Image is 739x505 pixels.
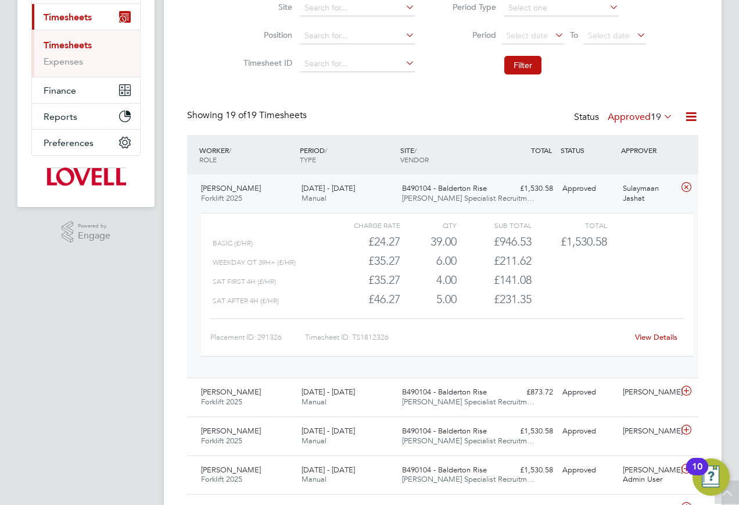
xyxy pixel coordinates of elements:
[325,271,400,290] div: £35.27
[402,397,534,407] span: [PERSON_NAME] Specialist Recruitm…
[44,56,83,67] a: Expenses
[400,251,457,271] div: 6.00
[618,422,679,441] div: [PERSON_NAME]
[444,2,496,12] label: Period Type
[618,461,679,490] div: [PERSON_NAME] Admin User
[692,467,702,482] div: 10
[44,40,92,51] a: Timesheets
[240,30,292,40] label: Position
[558,383,618,402] div: Approved
[457,271,532,290] div: £141.08
[497,422,558,441] div: £1,530.58
[444,30,496,40] label: Period
[457,218,532,232] div: Sub Total
[44,12,92,23] span: Timesheets
[457,232,532,251] div: £946.53
[497,179,558,198] div: £1,530.58
[201,397,242,407] span: Forklift 2025
[325,290,400,309] div: £46.27
[402,465,487,475] span: B490104 - Balderton Rise
[402,193,534,203] span: [PERSON_NAME] Specialist Recruitm…
[225,109,246,121] span: 19 of
[201,426,261,436] span: [PERSON_NAME]
[325,145,327,155] span: /
[402,387,487,397] span: B490104 - Balderton Rise
[504,56,541,74] button: Filter
[457,290,532,309] div: £231.35
[201,474,242,484] span: Forklift 2025
[201,436,242,446] span: Forklift 2025
[201,465,261,475] span: [PERSON_NAME]
[402,436,534,446] span: [PERSON_NAME] Specialist Recruitm…
[240,58,292,68] label: Timesheet ID
[588,30,630,41] span: Select date
[558,140,618,161] div: STATUS
[566,27,582,42] span: To
[297,140,397,170] div: PERIOD
[397,140,498,170] div: SITE
[213,239,253,247] span: Basic (£/HR)
[532,218,607,232] div: Total
[46,168,125,186] img: lovell-logo-retina.png
[574,109,675,126] div: Status
[457,251,532,271] div: £211.62
[497,383,558,402] div: £873.72
[300,155,316,164] span: TYPE
[240,2,292,12] label: Site
[414,145,417,155] span: /
[618,140,679,161] div: APPROVER
[302,426,355,436] span: [DATE] - [DATE]
[62,221,111,243] a: Powered byEngage
[32,104,140,129] button: Reports
[608,111,673,123] label: Approved
[302,465,355,475] span: [DATE] - [DATE]
[693,458,730,496] button: Open Resource Center, 10 new notifications
[196,140,297,170] div: WORKER
[302,387,355,397] span: [DATE] - [DATE]
[210,328,305,347] div: Placement ID: 291326
[618,383,679,402] div: [PERSON_NAME]
[635,332,677,342] a: View Details
[531,145,552,155] span: TOTAL
[558,179,618,198] div: Approved
[78,221,110,231] span: Powered by
[32,4,140,30] button: Timesheets
[32,77,140,103] button: Finance
[229,145,231,155] span: /
[31,168,141,186] a: Go to home page
[558,461,618,480] div: Approved
[651,111,661,123] span: 19
[400,271,457,290] div: 4.00
[32,130,140,155] button: Preferences
[302,474,327,484] span: Manual
[400,232,457,251] div: 39.00
[305,328,627,347] div: Timesheet ID: TS1812326
[201,193,242,203] span: Forklift 2025
[561,234,607,248] span: £1,530.58
[302,193,327,203] span: Manual
[213,278,276,286] span: Sat first 4h (£/HR)
[497,461,558,480] div: £1,530.58
[44,137,94,148] span: Preferences
[199,155,217,164] span: ROLE
[558,422,618,441] div: Approved
[400,218,457,232] div: QTY
[402,474,534,484] span: [PERSON_NAME] Specialist Recruitm…
[506,30,548,41] span: Select date
[400,290,457,309] div: 5.00
[201,387,261,397] span: [PERSON_NAME]
[325,251,400,271] div: £35.27
[213,297,279,305] span: Sat after 4h (£/HR)
[187,109,309,122] div: Showing
[201,183,261,193] span: [PERSON_NAME]
[618,179,679,208] div: Sulaymaan Jashat
[213,258,296,266] span: Weekday OT 39h+ (£/HR)
[402,426,487,436] span: B490104 - Balderton Rise
[44,85,76,96] span: Finance
[225,109,307,121] span: 19 Timesheets
[302,397,327,407] span: Manual
[302,436,327,446] span: Manual
[300,28,415,44] input: Search for...
[325,232,400,251] div: £24.27
[300,56,415,72] input: Search for...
